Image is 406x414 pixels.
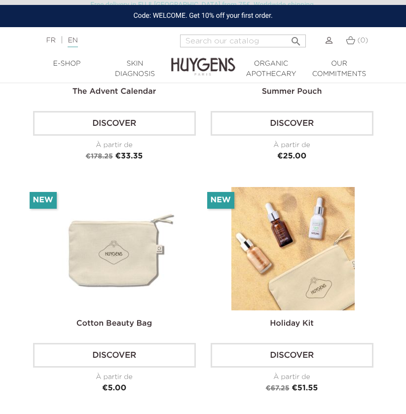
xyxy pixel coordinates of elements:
span: €51.55 [292,384,318,392]
div: À partir de [33,140,196,151]
span: €33.35 [115,152,143,160]
a: Summer pouch [262,88,322,96]
div: | [41,35,162,46]
span: €178.25 [86,153,113,160]
span: €25.00 [277,152,306,160]
input: Search [180,35,306,47]
button:  [287,32,305,45]
a: EN [68,37,77,47]
a: Skin Diagnosis [101,59,169,79]
a: Discover [211,343,373,368]
div: À partir de [211,140,373,151]
a: E-Shop [33,59,101,69]
a: Our commitments [305,59,373,79]
img: Cotton Beauty Bag [54,187,177,310]
a: Discover [33,343,196,368]
div: À partir de [33,372,196,382]
li: New [30,192,57,209]
a: Discover [33,111,196,136]
a: Holiday Kit [270,320,314,328]
span: €67.25 [266,385,290,392]
a: Organic Apothecary [237,59,305,79]
span: (0) [357,37,368,44]
a: Cotton Beauty Bag [76,320,152,328]
span: €5.00 [102,384,126,392]
li: New [207,192,234,209]
img: Holiday kit [231,187,355,310]
a: FR [46,37,56,44]
img: Huygens [171,42,235,77]
a: The Advent Calendar [73,88,156,96]
div: À partir de [211,372,373,382]
a: Discover [211,111,373,136]
i:  [290,33,302,44]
